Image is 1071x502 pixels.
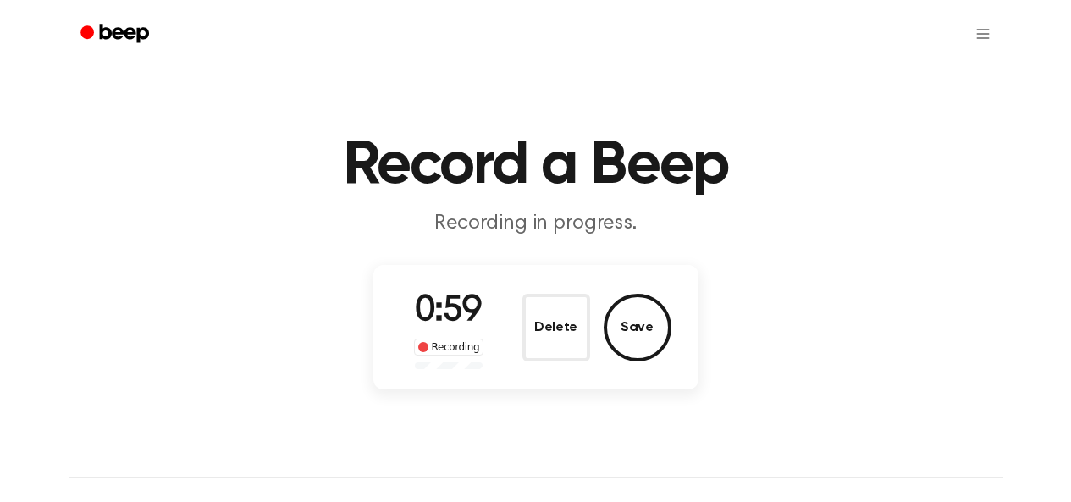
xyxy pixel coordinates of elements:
[415,294,483,329] span: 0:59
[963,14,1003,54] button: Open menu
[102,135,969,196] h1: Record a Beep
[414,339,484,356] div: Recording
[211,210,861,238] p: Recording in progress.
[69,18,164,51] a: Beep
[522,294,590,361] button: Delete Audio Record
[604,294,671,361] button: Save Audio Record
